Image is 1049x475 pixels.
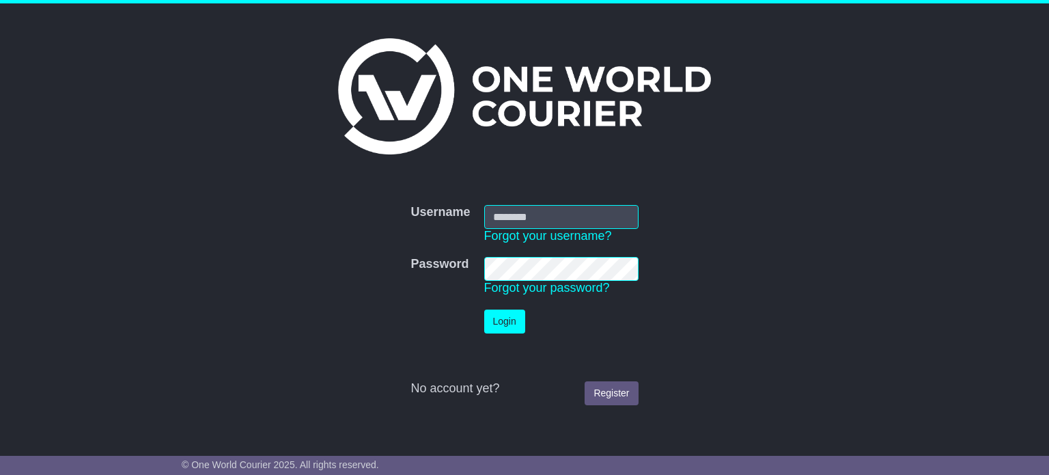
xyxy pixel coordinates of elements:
[484,229,612,243] a: Forgot your username?
[484,310,525,334] button: Login
[585,381,638,405] a: Register
[410,205,470,220] label: Username
[410,381,638,396] div: No account yet?
[182,459,379,470] span: © One World Courier 2025. All rights reserved.
[338,38,711,154] img: One World
[484,281,610,295] a: Forgot your password?
[410,257,468,272] label: Password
